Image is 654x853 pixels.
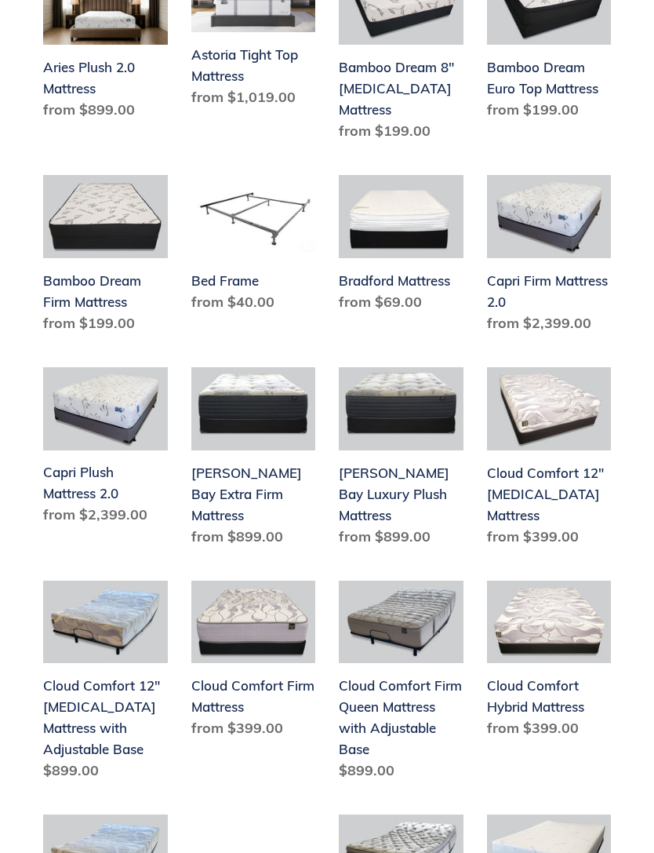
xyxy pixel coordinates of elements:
[339,581,463,788] a: Cloud Comfort Firm Queen Mattress with Adjustable Base
[191,581,316,745] a: Cloud Comfort Firm Mattress
[487,581,612,745] a: Cloud Comfort Hybrid Mattress
[339,367,463,553] a: Chadwick Bay Luxury Plush Mattress
[43,581,168,788] a: Cloud Comfort 12" Memory Foam Mattress with Adjustable Base
[191,367,316,553] a: Chadwick Bay Extra Firm Mattress
[43,367,168,532] a: Capri Plush Mattress 2.0
[43,175,168,340] a: Bamboo Dream Firm Mattress
[487,175,612,340] a: Capri Firm Mattress 2.0
[191,175,316,319] a: Bed Frame
[339,175,463,319] a: Bradford Mattress
[487,367,612,553] a: Cloud Comfort 12" Memory Foam Mattress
